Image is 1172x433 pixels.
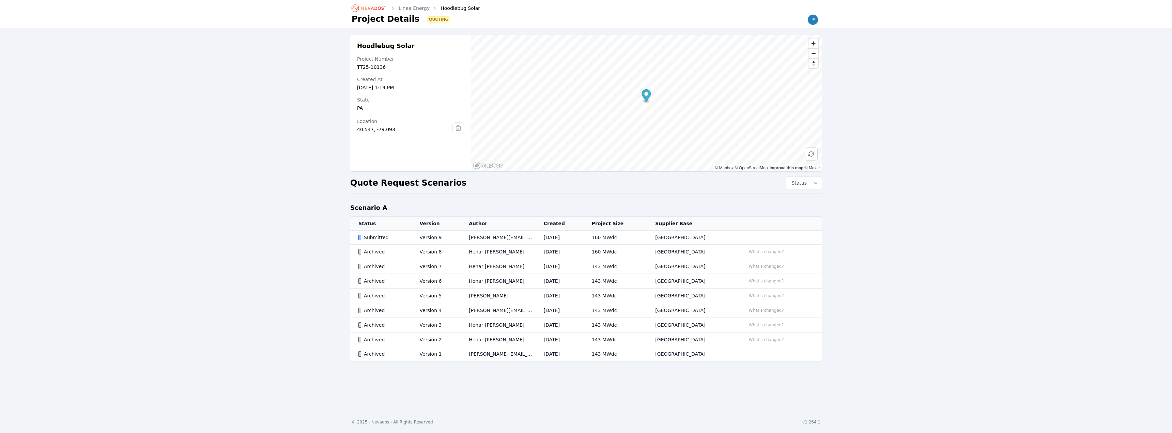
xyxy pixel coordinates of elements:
[471,35,822,171] canvas: Map
[412,231,461,245] td: Version 9
[399,5,430,12] a: Linea Energy
[461,333,536,347] td: Henar [PERSON_NAME]
[789,180,807,186] span: Status
[746,321,787,329] button: What's changed?
[584,245,647,259] td: 160 MWdc
[802,419,820,425] div: v1.264.1
[536,217,584,231] th: Created
[536,347,584,361] td: [DATE]
[647,245,737,259] td: [GEOGRAPHIC_DATA]
[770,166,803,170] a: Improve this map
[647,259,737,274] td: [GEOGRAPHIC_DATA]
[431,5,480,12] div: Hoodlebug Solar
[461,347,536,361] td: [PERSON_NAME][EMAIL_ADDRESS][PERSON_NAME][DOMAIN_NAME]
[473,161,503,169] a: Mapbox homepage
[647,217,737,231] th: Supplier Base
[808,48,818,58] button: Zoom out
[584,259,647,274] td: 143 MWdc
[350,303,822,318] tr: ArchivedVersion 4[PERSON_NAME][EMAIL_ADDRESS][PERSON_NAME][DOMAIN_NAME][DATE]143 MWdc[GEOGRAPHIC_...
[536,259,584,274] td: [DATE]
[461,231,536,245] td: [PERSON_NAME][EMAIL_ADDRESS][PERSON_NAME][DOMAIN_NAME]
[412,318,461,333] td: Version 3
[647,347,737,361] td: [GEOGRAPHIC_DATA]
[357,42,464,50] h2: Hoodlebug Solar
[350,333,822,347] tr: ArchivedVersion 2Henar [PERSON_NAME][DATE]143 MWdc[GEOGRAPHIC_DATA]What's changed?
[647,274,737,289] td: [GEOGRAPHIC_DATA]
[461,303,536,318] td: [PERSON_NAME][EMAIL_ADDRESS][PERSON_NAME][DOMAIN_NAME]
[357,84,464,91] div: [DATE] 1:19 PM
[428,17,450,22] span: Quoting
[584,217,647,231] th: Project Size
[536,333,584,347] td: [DATE]
[350,217,412,231] th: Status
[584,318,647,333] td: 143 MWdc
[352,14,419,25] h1: Project Details
[357,56,464,62] div: Project Number
[358,278,408,284] div: Archived
[350,318,822,333] tr: ArchivedVersion 3Henar [PERSON_NAME][DATE]143 MWdc[GEOGRAPHIC_DATA]What's changed?
[461,318,536,333] td: Henar [PERSON_NAME]
[357,118,452,125] div: Location
[350,347,822,361] tr: ArchivedVersion 1[PERSON_NAME][EMAIL_ADDRESS][PERSON_NAME][DOMAIN_NAME][DATE]143 MWdc[GEOGRAPHIC_...
[584,289,647,303] td: 143 MWdc
[647,303,737,318] td: [GEOGRAPHIC_DATA]
[536,245,584,259] td: [DATE]
[735,166,768,170] a: OpenStreetMap
[412,245,461,259] td: Version 8
[357,126,452,133] div: 40.547, -79.093
[412,347,461,361] td: Version 1
[412,274,461,289] td: Version 6
[808,59,818,68] span: Reset bearing to north
[358,248,408,255] div: Archived
[350,259,822,274] tr: ArchivedVersion 7Henar [PERSON_NAME][DATE]143 MWdc[GEOGRAPHIC_DATA]What's changed?
[350,274,822,289] tr: ArchivedVersion 6Henar [PERSON_NAME][DATE]143 MWdc[GEOGRAPHIC_DATA]What's changed?
[808,38,818,48] button: Zoom in
[412,289,461,303] td: Version 5
[357,76,464,83] div: Created At
[647,333,737,347] td: [GEOGRAPHIC_DATA]
[536,274,584,289] td: [DATE]
[358,292,408,299] div: Archived
[358,322,408,328] div: Archived
[352,3,480,14] nav: Breadcrumb
[804,166,820,170] a: Maxar
[350,203,387,213] h2: Scenario A
[786,177,822,189] button: Status
[746,277,787,285] button: What's changed?
[358,336,408,343] div: Archived
[584,303,647,318] td: 143 MWdc
[536,289,584,303] td: [DATE]
[357,64,464,71] div: TT25-10136
[412,303,461,318] td: Version 4
[746,307,787,314] button: What's changed?
[352,419,433,425] div: © 2025 - Nevados - All Rights Reserved
[412,333,461,347] td: Version 2
[461,217,536,231] th: Author
[584,231,647,245] td: 160 MWdc
[461,245,536,259] td: Henar [PERSON_NAME]
[358,351,408,357] div: Archived
[358,263,408,270] div: Archived
[412,217,461,231] th: Version
[350,245,822,259] tr: ArchivedVersion 8Henar [PERSON_NAME][DATE]160 MWdc[GEOGRAPHIC_DATA]What's changed?
[412,259,461,274] td: Version 7
[746,248,787,256] button: What's changed?
[350,231,822,245] tr: SubmittedVersion 9[PERSON_NAME][EMAIL_ADDRESS][PERSON_NAME][DOMAIN_NAME][DATE]160 MWdc[GEOGRAPHIC...
[808,58,818,68] button: Reset bearing to north
[647,318,737,333] td: [GEOGRAPHIC_DATA]
[461,259,536,274] td: Henar [PERSON_NAME]
[357,96,464,103] div: State
[807,14,818,25] img: jeff.webber@lineaenergy.com
[642,89,651,103] div: Map marker
[746,263,787,270] button: What's changed?
[584,347,647,361] td: 143 MWdc
[358,307,408,314] div: Archived
[647,289,737,303] td: [GEOGRAPHIC_DATA]
[647,231,737,245] td: [GEOGRAPHIC_DATA]
[461,289,536,303] td: [PERSON_NAME]
[746,292,787,299] button: What's changed?
[584,274,647,289] td: 143 MWdc
[358,234,408,241] div: Submitted
[584,333,647,347] td: 143 MWdc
